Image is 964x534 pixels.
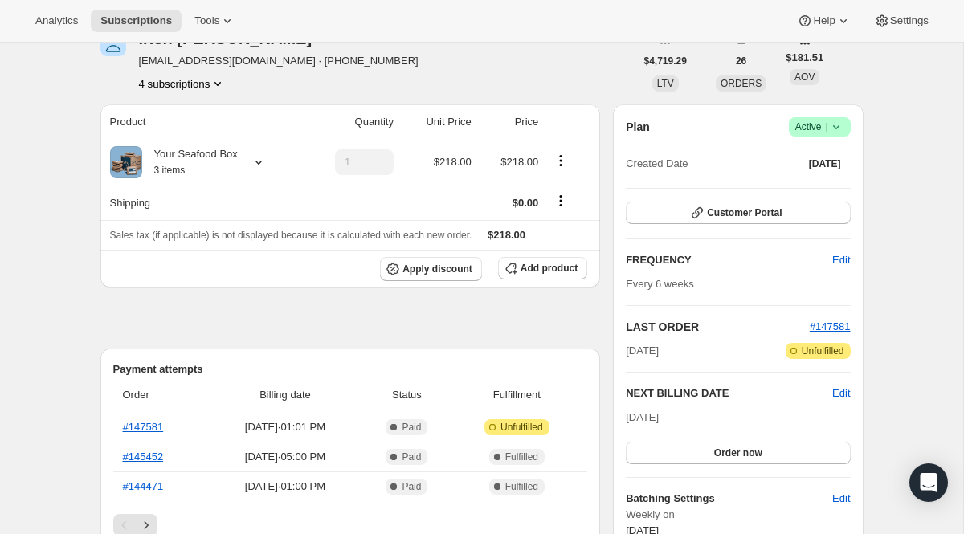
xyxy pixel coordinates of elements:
[626,491,832,507] h6: Batching Settings
[832,491,850,507] span: Edit
[100,14,172,27] span: Subscriptions
[398,104,476,140] th: Unit Price
[626,252,832,268] h2: FREQUENCY
[626,156,688,172] span: Created Date
[91,10,182,32] button: Subscriptions
[500,156,538,168] span: $218.00
[832,385,850,402] button: Edit
[185,10,245,32] button: Tools
[100,185,302,220] th: Shipping
[113,377,208,413] th: Order
[714,446,762,459] span: Order now
[799,153,851,175] button: [DATE]
[626,119,650,135] h2: Plan
[823,486,860,512] button: Edit
[864,10,938,32] button: Settings
[123,480,164,492] a: #144471
[35,14,78,27] span: Analytics
[402,421,421,434] span: Paid
[721,78,762,89] span: ORDERS
[802,344,844,357] span: Unfulfilled
[626,411,659,423] span: [DATE]
[402,263,472,275] span: Apply discount
[626,385,832,402] h2: NEXT BILLING DATE
[139,31,332,47] div: Irish [PERSON_NAME]
[139,53,419,69] span: [EMAIL_ADDRESS][DOMAIN_NAME] · [PHONE_NUMBER]
[794,71,815,83] span: AOV
[26,10,88,32] button: Analytics
[113,361,588,377] h2: Payment attempts
[110,230,472,241] span: Sales tax (if applicable) is not displayed because it is calculated with each new order.
[635,50,696,72] button: $4,719.29
[736,55,746,67] span: 26
[626,278,694,290] span: Every 6 weeks
[302,104,398,140] th: Quantity
[832,252,850,268] span: Edit
[402,450,421,463] span: Paid
[367,387,446,403] span: Status
[434,156,472,168] span: $218.00
[455,387,578,403] span: Fulfillment
[810,319,851,335] button: #147581
[823,247,860,273] button: Edit
[890,14,929,27] span: Settings
[787,10,860,32] button: Help
[726,50,756,72] button: 26
[212,387,357,403] span: Billing date
[809,157,841,170] span: [DATE]
[795,119,844,135] span: Active
[154,165,186,176] small: 3 items
[488,229,525,241] span: $218.00
[810,320,851,332] a: #147581
[500,421,543,434] span: Unfulfilled
[909,463,948,502] div: Open Intercom Messenger
[626,507,850,523] span: Weekly on
[110,146,142,178] img: product img
[626,343,659,359] span: [DATE]
[212,449,357,465] span: [DATE] · 05:00 PM
[402,480,421,493] span: Paid
[476,104,544,140] th: Price
[707,206,782,219] span: Customer Portal
[548,152,574,169] button: Product actions
[626,202,850,224] button: Customer Portal
[626,442,850,464] button: Order now
[513,197,539,209] span: $0.00
[498,257,587,279] button: Add product
[212,479,357,495] span: [DATE] · 01:00 PM
[644,55,687,67] span: $4,719.29
[548,192,574,210] button: Shipping actions
[123,421,164,433] a: #147581
[521,262,578,275] span: Add product
[194,14,219,27] span: Tools
[505,480,538,493] span: Fulfilled
[626,319,810,335] h2: LAST ORDER
[100,104,302,140] th: Product
[380,257,482,281] button: Apply discount
[123,450,164,463] a: #145452
[825,120,827,133] span: |
[786,50,823,66] span: $181.51
[142,146,238,178] div: Your Seafood Box
[505,450,538,463] span: Fulfilled
[139,75,227,92] button: Product actions
[100,31,126,56] span: Irish Jones
[657,78,674,89] span: LTV
[212,419,357,435] span: [DATE] · 01:01 PM
[813,14,835,27] span: Help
